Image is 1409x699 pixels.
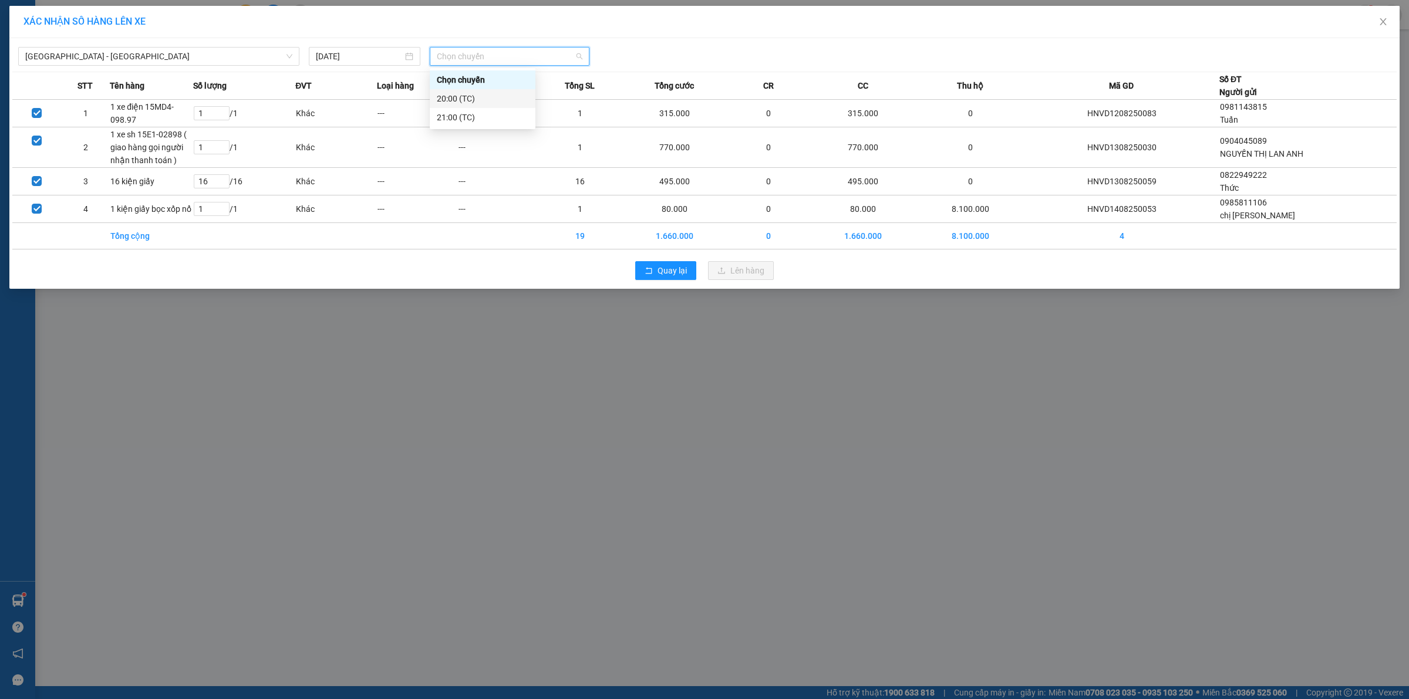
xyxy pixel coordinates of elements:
td: Tổng cộng [110,223,193,249]
td: 315.000 [621,100,728,127]
span: Mã GD [1109,79,1134,92]
td: 8.100.000 [917,223,1024,249]
td: 1 xe điện 15MD4- 098.97 [110,100,193,127]
td: 1 kiện giấy bọc xốp nổ [110,195,193,223]
div: Chọn chuyến [437,73,528,86]
td: 4 [1024,223,1219,249]
span: Loại hàng [377,79,414,92]
span: XÁC NHẬN SỐ HÀNG LÊN XE [23,16,146,27]
td: --- [458,127,540,168]
strong: CSKH: [32,52,62,62]
td: 495.000 [810,168,917,195]
td: 1.660.000 [810,223,917,249]
td: 0 [728,223,810,249]
span: rollback [645,266,653,276]
div: 21:00 (TC) [437,111,528,124]
td: 1 [61,100,110,127]
td: 80.000 [621,195,728,223]
td: 1 [540,127,621,168]
span: Tổng cước [655,79,694,92]
td: --- [377,195,459,223]
td: --- [377,127,459,168]
span: Tên hàng [110,79,144,92]
td: 1 xe sh 15E1-02898 ( giao hàng gọi người nhận thanh toán ) [110,127,193,168]
span: [PHONE_NUMBER] [5,52,89,72]
td: 1 [540,195,621,223]
button: uploadLên hàng [708,261,774,280]
td: 16 [540,168,621,195]
td: --- [377,100,459,127]
span: Tổng SL [565,79,595,92]
td: 8.100.000 [917,195,1024,223]
td: --- [377,168,459,195]
td: 0 [917,168,1024,195]
span: Chọn chuyến [437,48,583,65]
strong: MST: [132,57,154,67]
td: --- [458,168,540,195]
span: NGUYẾN THỊ LAN ANH [1220,149,1303,158]
td: 0 [728,100,810,127]
span: 0822949222 [1220,170,1267,180]
span: close [1378,17,1388,26]
span: Số lượng [193,79,227,92]
span: CC [858,79,868,92]
span: Hà Nội - Hải Phòng [25,48,292,65]
td: --- [458,195,540,223]
td: / 16 [193,168,296,195]
td: 0 [728,127,810,168]
td: / 1 [193,127,296,168]
td: HNVD1408250053 [1024,195,1219,223]
td: 2 [61,127,110,168]
td: 1.660.000 [621,223,728,249]
span: ĐVT [295,79,312,92]
td: 3 [61,168,110,195]
td: / 1 [193,100,296,127]
div: Số ĐT Người gửi [1219,73,1257,99]
span: Thu hộ [957,79,983,92]
span: CÔNG TY TNHH CHUYỂN PHÁT NHANH BẢO AN [91,25,130,99]
span: Quay lại [658,264,687,277]
input: 14/08/2025 [316,50,403,63]
td: Khác [295,127,377,168]
span: Tuấn [1220,115,1238,124]
td: 770.000 [621,127,728,168]
span: 0904045089 [1220,136,1267,146]
td: Khác [295,195,377,223]
button: rollbackQuay lại [635,261,696,280]
div: Chọn chuyến [430,70,535,89]
div: 20:00 (TC) [437,92,528,105]
strong: PHIẾU DÁN LÊN HÀNG [28,5,183,21]
td: HNVD1208250083 [1024,100,1219,127]
td: Khác [295,100,377,127]
span: STT [77,79,93,92]
span: 0985811106 [1220,198,1267,207]
td: HNVD1308250059 [1024,168,1219,195]
td: 16 kiện giấy [110,168,193,195]
span: CR [763,79,774,92]
td: 80.000 [810,195,917,223]
span: Thức [1220,183,1239,193]
td: 0 [917,127,1024,168]
td: / 1 [193,195,296,223]
span: 0981143815 [1220,102,1267,112]
td: 0 [728,168,810,195]
span: 0109597835 [132,57,206,67]
span: chị [PERSON_NAME] [1220,211,1295,220]
td: HNVD1308250030 [1024,127,1219,168]
td: 1 [540,100,621,127]
button: Close [1367,6,1400,39]
td: 770.000 [810,127,917,168]
td: 0 [728,195,810,223]
td: 4 [61,195,110,223]
td: Khác [295,168,377,195]
td: 495.000 [621,168,728,195]
td: 315.000 [810,100,917,127]
td: 19 [540,223,621,249]
td: 0 [917,100,1024,127]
